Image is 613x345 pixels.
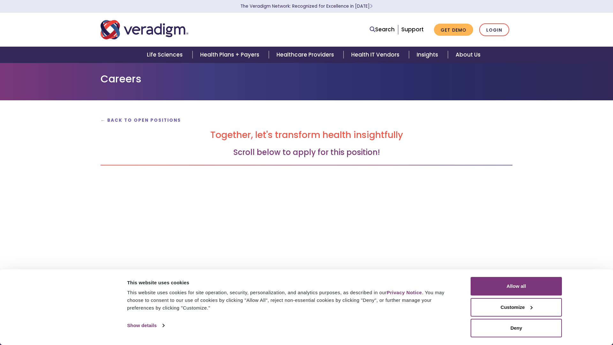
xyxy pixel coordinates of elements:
[471,319,562,337] button: Deny
[448,47,488,63] a: About Us
[370,25,395,34] a: Search
[127,289,456,312] div: This website uses cookies for site operation, security, personalization, and analytics purposes, ...
[471,298,562,317] button: Customize
[401,26,424,33] a: Support
[344,47,409,63] a: Health IT Vendors
[127,321,164,330] a: Show details
[479,23,509,36] a: Login
[101,19,188,40] img: Veradigm logo
[387,290,422,295] a: Privacy Notice
[101,117,181,123] a: ← Back to Open Positions
[101,148,512,157] h3: Scroll below to apply for this position!
[240,3,373,9] a: The Veradigm Network: Recognized for Excellence in [DATE]Learn More
[471,277,562,295] button: Allow all
[127,279,456,287] div: This website uses cookies
[434,24,473,36] a: Get Demo
[101,130,512,141] h2: Together, let's transform health insightfully
[193,47,269,63] a: Health Plans + Payers
[101,73,512,85] h1: Careers
[409,47,448,63] a: Insights
[269,47,344,63] a: Healthcare Providers
[139,47,192,63] a: Life Sciences
[370,3,373,9] span: Learn More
